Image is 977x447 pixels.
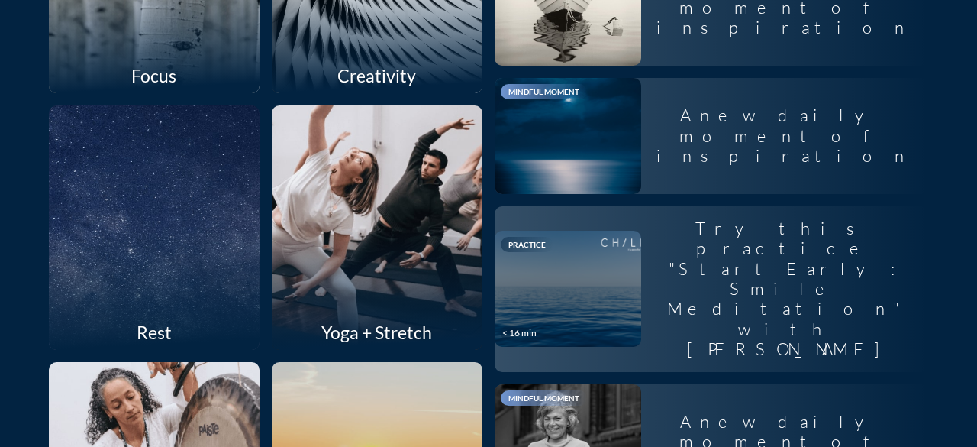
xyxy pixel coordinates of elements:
div: A new daily moment of inspiration [641,93,929,178]
div: Focus [49,58,260,93]
div: Rest [49,315,260,350]
div: Creativity [272,58,482,93]
span: Practice [508,240,546,249]
div: Yoga + Stretch [272,315,482,350]
div: Try this practice "Start Early: Smile Meditation" with [PERSON_NAME] [641,206,929,372]
span: Mindful Moment [508,394,579,403]
div: < 16 min [502,328,537,338]
span: Mindful Moment [508,87,579,96]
